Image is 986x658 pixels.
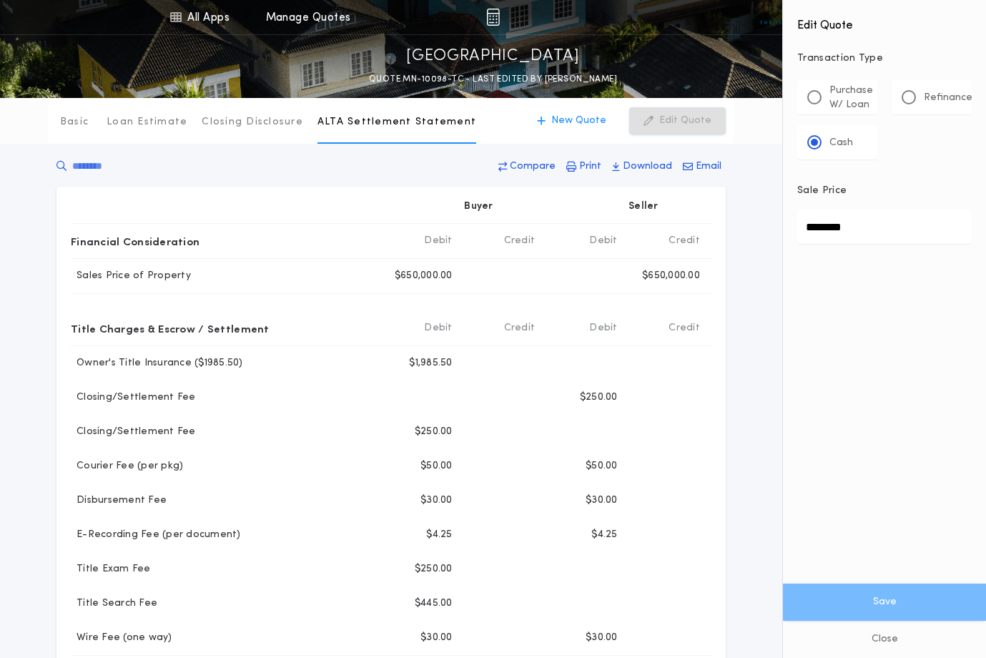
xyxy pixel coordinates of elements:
b: Credit [669,234,700,248]
p: $30.00 [420,493,453,508]
p: Print [579,159,601,174]
p: Sales Price of Property [71,269,191,283]
p: New Quote [551,114,606,128]
p: Closing/Settlement Fee [71,425,196,439]
p: Title Search Fee [71,596,157,611]
button: Edit Quote [629,107,726,134]
p: Sale Price [797,184,847,198]
p: $250.00 [580,391,618,405]
p: Owner's Title Insurance ($1985.50) [71,356,243,370]
p: ALTA Settlement Statement [317,115,476,129]
button: Email [679,154,726,180]
p: Title Exam Fee [71,562,151,576]
p: Loan Estimate [107,115,187,129]
p: Courier Fee (per pkg) [71,459,183,473]
p: Cash [829,136,853,150]
p: E-Recording Fee (per document) [71,528,241,542]
p: $445.00 [415,596,453,611]
b: Credit [504,321,536,335]
p: [GEOGRAPHIC_DATA] [406,45,580,68]
button: New Quote [523,107,621,134]
p: Disbursement Fee [71,493,167,508]
p: $30.00 [586,631,618,645]
b: Debit [589,234,617,248]
img: img [486,9,500,26]
h4: Edit Quote [797,9,972,34]
button: Save [783,584,986,621]
p: Closing/Settlement Fee [71,391,196,405]
p: Download [623,159,672,174]
button: Download [608,154,676,180]
p: $30.00 [420,631,453,645]
p: $4.25 [591,528,617,542]
p: $50.00 [586,459,618,473]
p: Title Charges & Escrow / Settlement [71,317,270,340]
p: Refinance [924,91,972,105]
b: Credit [504,234,536,248]
p: Basic [60,115,89,129]
p: $50.00 [420,459,453,473]
b: Debit [424,321,452,335]
button: Close [783,621,986,658]
p: $4.25 [426,528,452,542]
p: $1,985.50 [409,356,452,370]
p: Seller [629,200,659,214]
p: Wire Fee (one way) [71,631,172,645]
img: vs-icon [760,10,814,24]
b: Debit [424,234,452,248]
p: $30.00 [586,493,618,508]
button: Print [562,154,606,180]
p: $650,000.00 [395,269,453,283]
p: Buyer [465,200,493,214]
p: Compare [510,159,556,174]
p: $250.00 [415,425,453,439]
p: Closing Disclosure [202,115,303,129]
p: Transaction Type [797,51,972,66]
input: Sale Price [797,210,972,244]
button: Compare [494,154,560,180]
p: Financial Consideration [71,230,199,252]
p: Purchase W/ Loan [829,84,873,112]
p: Email [696,159,721,174]
p: $650,000.00 [642,269,700,283]
b: Debit [589,321,617,335]
b: Credit [669,321,700,335]
p: $250.00 [415,562,453,576]
p: QUOTE MN-10098-TC - LAST EDITED BY [PERSON_NAME] [369,72,617,87]
p: Edit Quote [659,114,711,128]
